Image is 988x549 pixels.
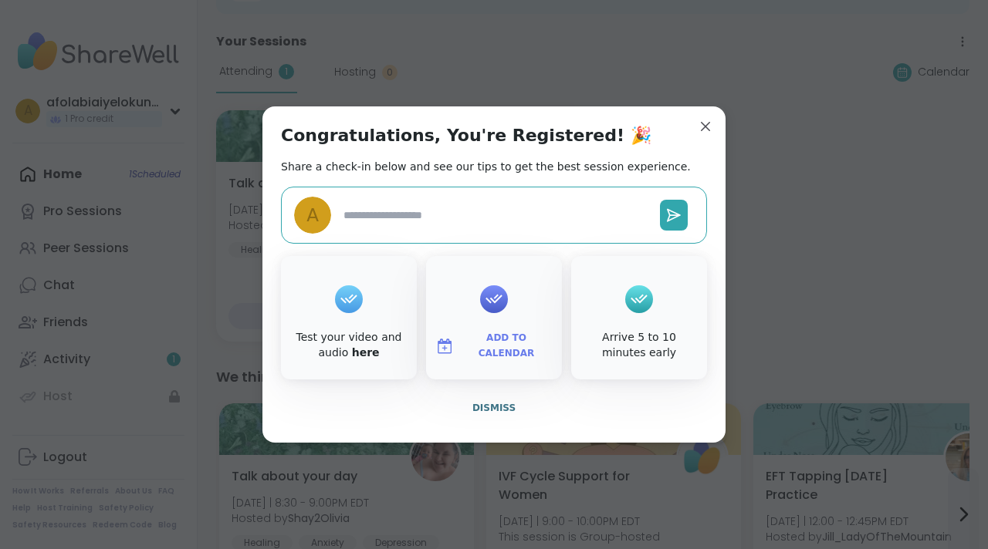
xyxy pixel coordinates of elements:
[352,346,380,359] a: here
[435,337,454,355] img: ShareWell Logomark
[472,402,516,413] span: Dismiss
[281,392,707,424] button: Dismiss
[460,331,553,361] span: Add to Calendar
[284,330,414,360] div: Test your video and audio
[281,159,691,174] h2: Share a check-in below and see our tips to get the best session experience.
[574,330,704,360] div: Arrive 5 to 10 minutes early
[306,202,319,229] span: a
[281,125,651,147] h1: Congratulations, You're Registered! 🎉
[429,330,559,362] button: Add to Calendar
